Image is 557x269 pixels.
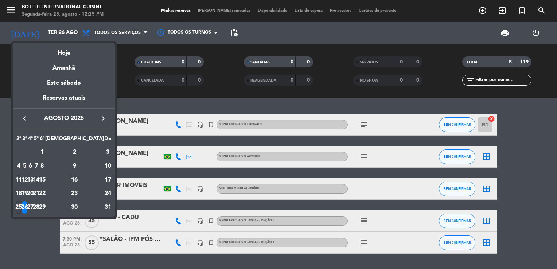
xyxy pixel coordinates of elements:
[39,200,45,214] td: 29 de agosto de 2025
[48,160,101,172] div: 9
[33,173,39,187] td: 14 de agosto de 2025
[104,146,112,159] div: 3
[28,187,33,200] div: 20
[16,201,22,214] div: 25
[104,187,112,200] td: 24 de agosto de 2025
[34,187,39,200] div: 21
[16,134,22,146] th: Segunda-feira
[16,200,22,214] td: 25 de agosto de 2025
[13,58,115,73] div: Amanhã
[48,174,101,186] div: 16
[48,146,101,159] div: 2
[39,174,45,186] div: 15
[97,114,110,123] button: keyboard_arrow_right
[45,173,104,187] td: 16 de agosto de 2025
[34,174,39,186] div: 14
[104,145,112,159] td: 3 de agosto de 2025
[16,187,22,200] div: 18
[39,159,45,173] td: 8 de agosto de 2025
[104,187,112,200] div: 24
[33,200,39,214] td: 28 de agosto de 2025
[16,145,39,159] td: AGO
[20,114,29,123] i: keyboard_arrow_left
[39,173,45,187] td: 15 de agosto de 2025
[27,187,33,200] td: 20 de agosto de 2025
[16,187,22,200] td: 18 de agosto de 2025
[16,159,22,173] td: 4 de agosto de 2025
[22,159,27,173] td: 5 de agosto de 2025
[104,159,112,173] td: 10 de agosto de 2025
[33,159,39,173] td: 7 de agosto de 2025
[28,160,33,172] div: 6
[104,173,112,187] td: 17 de agosto de 2025
[45,159,104,173] td: 9 de agosto de 2025
[39,201,45,214] div: 29
[16,160,22,172] div: 4
[22,200,27,214] td: 26 de agosto de 2025
[27,173,33,187] td: 13 de agosto de 2025
[45,187,104,200] td: 23 de agosto de 2025
[104,201,112,214] div: 31
[34,201,39,214] div: 28
[45,145,104,159] td: 2 de agosto de 2025
[39,187,45,200] td: 22 de agosto de 2025
[45,200,104,214] td: 30 de agosto de 2025
[27,200,33,214] td: 27 de agosto de 2025
[22,173,27,187] td: 12 de agosto de 2025
[13,43,115,58] div: Hoje
[27,159,33,173] td: 6 de agosto de 2025
[28,201,33,214] div: 27
[104,160,112,172] div: 10
[48,201,101,214] div: 30
[16,173,22,187] td: 11 de agosto de 2025
[13,93,115,108] div: Reservas atuais
[39,146,45,159] div: 1
[34,160,39,172] div: 7
[28,174,33,186] div: 13
[13,73,115,93] div: Este sábado
[104,200,112,214] td: 31 de agosto de 2025
[48,187,101,200] div: 23
[104,174,112,186] div: 17
[45,134,104,146] th: Sábado
[22,187,27,200] td: 19 de agosto de 2025
[31,114,97,123] span: agosto 2025
[22,187,27,200] div: 19
[18,114,31,123] button: keyboard_arrow_left
[22,160,27,172] div: 5
[22,134,27,146] th: Terça-feira
[22,201,27,214] div: 26
[16,174,22,186] div: 11
[104,134,112,146] th: Domingo
[39,134,45,146] th: Sexta-feira
[39,187,45,200] div: 22
[39,160,45,172] div: 8
[33,134,39,146] th: Quinta-feira
[33,187,39,200] td: 21 de agosto de 2025
[99,114,108,123] i: keyboard_arrow_right
[39,145,45,159] td: 1 de agosto de 2025
[22,174,27,186] div: 12
[27,134,33,146] th: Quarta-feira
